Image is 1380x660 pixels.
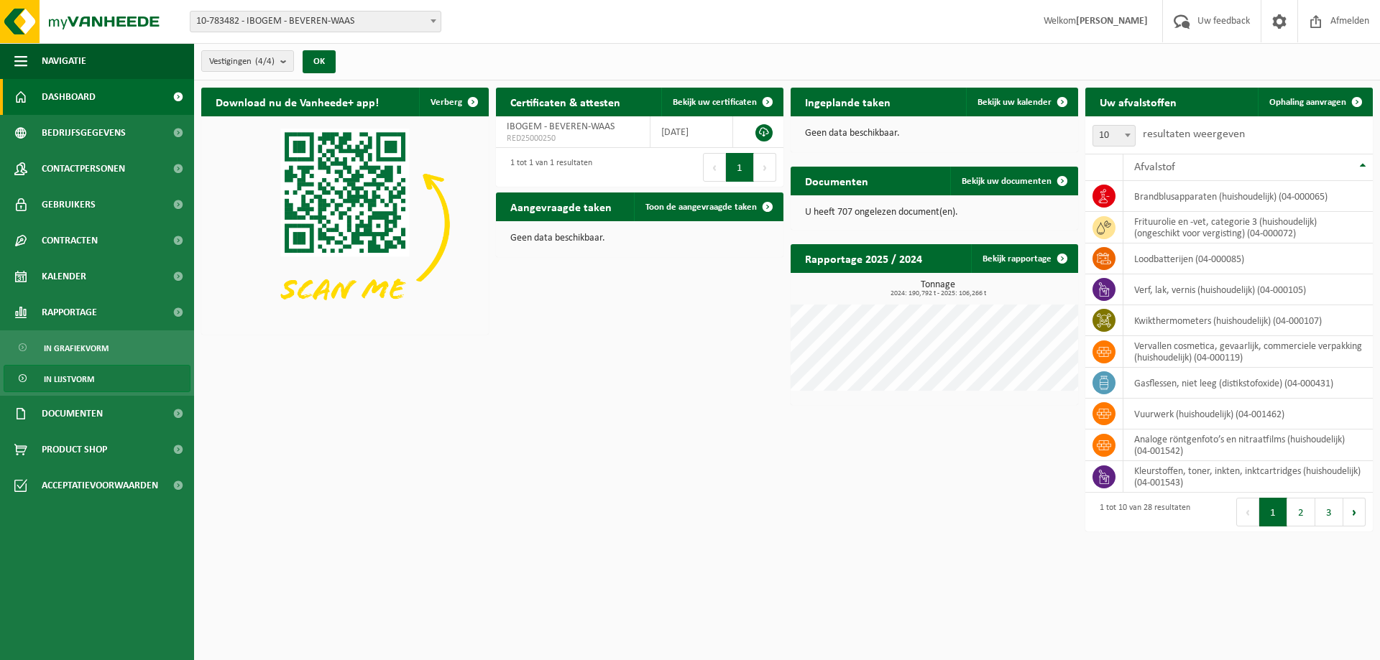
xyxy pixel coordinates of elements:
div: 1 tot 10 van 28 resultaten [1092,496,1190,528]
span: 10 [1093,126,1135,146]
span: Navigatie [42,43,86,79]
a: Bekijk rapportage [971,244,1077,273]
span: Afvalstof [1134,162,1175,173]
span: Bekijk uw kalender [977,98,1052,107]
td: kleurstoffen, toner, inkten, inktcartridges (huishoudelijk) (04-001543) [1123,461,1373,493]
button: Verberg [419,88,487,116]
td: verf, lak, vernis (huishoudelijk) (04-000105) [1123,274,1373,305]
span: Dashboard [42,79,96,115]
a: In lijstvorm [4,365,190,392]
p: Geen data beschikbaar. [510,233,769,243]
a: Bekijk uw kalender [966,88,1077,116]
span: Documenten [42,396,103,432]
span: Vestigingen [209,51,275,73]
button: Next [1343,498,1366,526]
count: (4/4) [255,57,275,66]
td: vervallen cosmetica, gevaarlijk, commerciele verpakking (huishoudelijk) (04-000119) [1123,336,1373,368]
h2: Ingeplande taken [791,88,905,116]
td: loodbatterijen (04-000085) [1123,243,1373,274]
a: Toon de aangevraagde taken [634,192,782,221]
a: Ophaling aanvragen [1258,88,1371,116]
img: Download de VHEPlus App [201,116,489,332]
button: Previous [703,153,726,182]
span: IBOGEM - BEVEREN-WAAS [507,121,615,132]
span: Acceptatievoorwaarden [42,468,158,503]
span: In grafiekvorm [44,335,109,362]
span: Bedrijfsgegevens [42,115,126,151]
h2: Uw afvalstoffen [1085,88,1191,116]
a: In grafiekvorm [4,334,190,361]
span: 2024: 190,792 t - 2025: 106,266 t [798,290,1078,297]
span: Product Shop [42,432,107,468]
p: Geen data beschikbaar. [805,129,1064,139]
span: 10-783482 - IBOGEM - BEVEREN-WAAS [190,11,441,32]
a: Bekijk uw documenten [950,167,1077,195]
h2: Aangevraagde taken [496,192,626,220]
span: In lijstvorm [44,366,94,393]
h3: Tonnage [798,280,1078,297]
button: Previous [1236,498,1259,526]
td: gasflessen, niet leeg (distikstofoxide) (04-000431) [1123,368,1373,399]
a: Bekijk uw certificaten [661,88,782,116]
label: resultaten weergeven [1143,129,1245,140]
h2: Certificaten & attesten [496,88,635,116]
span: Contactpersonen [42,151,125,187]
strong: [PERSON_NAME] [1076,16,1148,27]
h2: Rapportage 2025 / 2024 [791,244,937,272]
td: vuurwerk (huishoudelijk) (04-001462) [1123,399,1373,429]
td: analoge röntgenfoto’s en nitraatfilms (huishoudelijk) (04-001542) [1123,429,1373,461]
span: Contracten [42,223,98,259]
button: 1 [1259,498,1287,526]
button: Vestigingen(4/4) [201,50,294,72]
button: 1 [726,153,754,182]
button: Next [754,153,776,182]
span: Toon de aangevraagde taken [645,203,757,212]
span: Gebruikers [42,187,96,223]
span: RED25000250 [507,133,639,144]
button: 2 [1287,498,1315,526]
td: [DATE] [650,116,733,148]
button: OK [303,50,336,73]
span: Ophaling aanvragen [1269,98,1346,107]
button: 3 [1315,498,1343,526]
span: Bekijk uw documenten [962,177,1052,186]
div: 1 tot 1 van 1 resultaten [503,152,592,183]
span: Bekijk uw certificaten [673,98,757,107]
h2: Documenten [791,167,883,195]
p: U heeft 707 ongelezen document(en). [805,208,1064,218]
td: brandblusapparaten (huishoudelijk) (04-000065) [1123,181,1373,212]
span: Kalender [42,259,86,294]
span: Verberg [431,98,462,107]
span: 10 [1092,125,1136,147]
td: kwikthermometers (huishoudelijk) (04-000107) [1123,305,1373,336]
span: Rapportage [42,294,97,330]
h2: Download nu de Vanheede+ app! [201,88,393,116]
td: frituurolie en -vet, categorie 3 (huishoudelijk) (ongeschikt voor vergisting) (04-000072) [1123,212,1373,243]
